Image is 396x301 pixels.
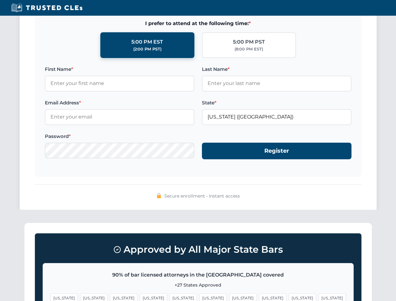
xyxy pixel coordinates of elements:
[164,193,240,199] span: Secure enrollment • Instant access
[235,46,263,52] div: (8:00 PM EST)
[43,241,354,258] h3: Approved by All Major State Bars
[50,271,346,279] p: 90% of bar licensed attorneys in the [GEOGRAPHIC_DATA] covered
[202,143,351,159] button: Register
[131,38,163,46] div: 5:00 PM EST
[156,193,161,198] img: 🔒
[45,19,351,28] span: I prefer to attend at the following time:
[9,3,84,13] img: Trusted CLEs
[45,99,194,107] label: Email Address
[45,109,194,125] input: Enter your email
[45,133,194,140] label: Password
[50,282,346,288] p: +27 States Approved
[133,46,161,52] div: (2:00 PM PST)
[233,38,265,46] div: 5:00 PM PST
[202,109,351,125] input: Florida (FL)
[202,66,351,73] label: Last Name
[45,76,194,91] input: Enter your first name
[202,76,351,91] input: Enter your last name
[202,99,351,107] label: State
[45,66,194,73] label: First Name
